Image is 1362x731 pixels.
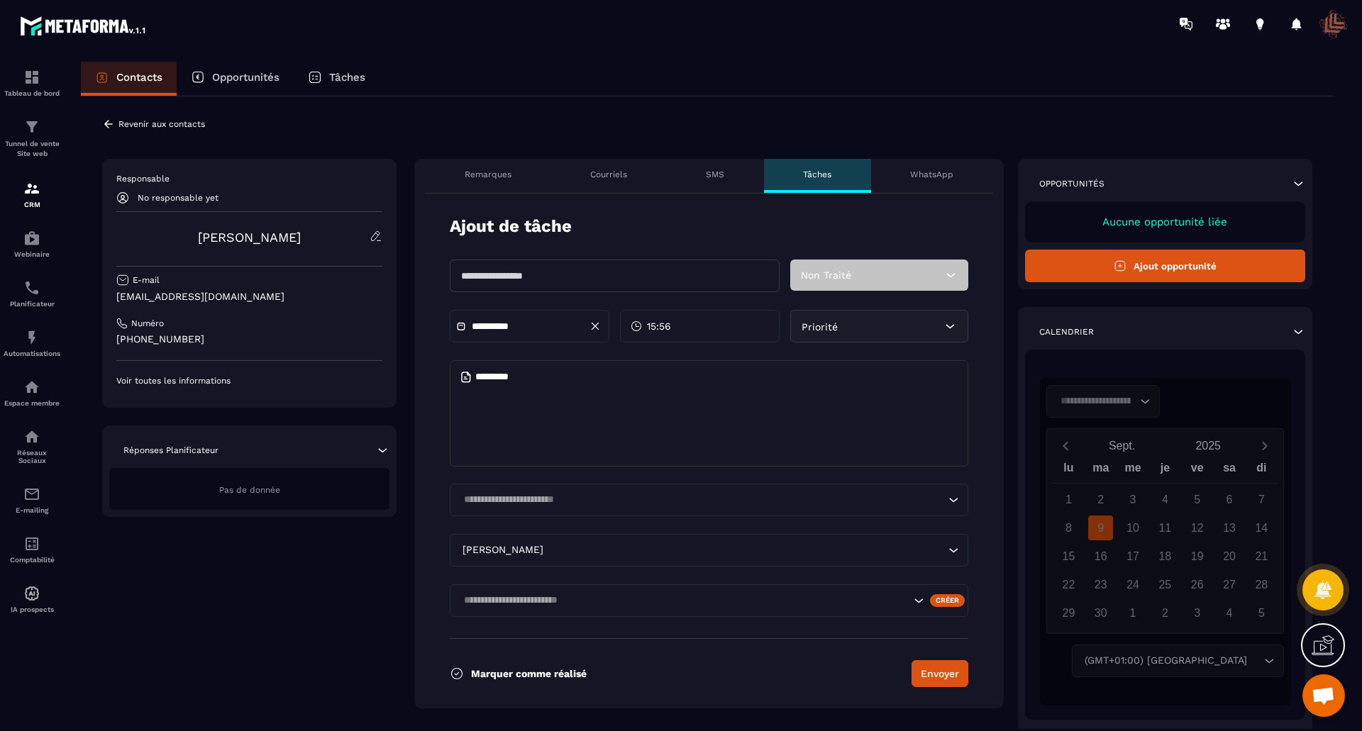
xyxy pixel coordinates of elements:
[116,290,382,303] p: [EMAIL_ADDRESS][DOMAIN_NAME]
[4,250,60,258] p: Webinaire
[23,69,40,86] img: formation
[23,230,40,247] img: automations
[1039,178,1104,189] p: Opportunités
[4,169,60,219] a: formationformationCRM
[1025,250,1305,282] button: Ajout opportunité
[471,668,587,679] p: Marquer comme réalisé
[177,62,294,96] a: Opportunités
[23,279,40,296] img: scheduler
[131,318,164,329] p: Numéro
[546,542,945,558] input: Search for option
[706,169,724,180] p: SMS
[4,418,60,475] a: social-networksocial-networkRéseaux Sociaux
[465,169,511,180] p: Remarques
[450,215,572,238] p: Ajout de tâche
[116,375,382,386] p: Voir toutes les informations
[1039,326,1094,337] p: Calendrier
[910,169,953,180] p: WhatsApp
[23,118,40,135] img: formation
[4,89,60,97] p: Tableau de bord
[23,329,40,346] img: automations
[459,542,546,558] span: [PERSON_NAME]
[138,193,218,203] p: No responsable yet
[4,269,60,318] a: schedulerschedulerPlanificateur
[930,594,965,607] div: Créer
[1039,216,1291,228] p: Aucune opportunité liée
[4,318,60,368] a: automationsautomationsAutomatisations
[219,485,280,495] span: Pas de donnée
[647,319,671,333] span: 15:56
[23,180,40,197] img: formation
[116,333,382,346] p: [PHONE_NUMBER]
[4,58,60,108] a: formationformationTableau de bord
[4,506,60,514] p: E-mailing
[4,201,60,208] p: CRM
[4,139,60,159] p: Tunnel de vente Site web
[118,119,205,129] p: Revenir aux contacts
[81,62,177,96] a: Contacts
[450,484,968,516] div: Search for option
[4,219,60,269] a: automationsautomationsWebinaire
[4,350,60,357] p: Automatisations
[4,300,60,308] p: Planificateur
[459,593,910,608] input: Search for option
[4,525,60,574] a: accountantaccountantComptabilité
[912,660,968,687] button: Envoyer
[459,492,945,508] input: Search for option
[4,556,60,564] p: Comptabilité
[450,534,968,567] div: Search for option
[116,173,382,184] p: Responsable
[23,428,40,445] img: social-network
[20,13,148,38] img: logo
[4,606,60,613] p: IA prospects
[23,379,40,396] img: automations
[294,62,380,96] a: Tâches
[23,486,40,503] img: email
[123,445,218,456] p: Réponses Planificateur
[4,368,60,418] a: automationsautomationsEspace membre
[212,71,279,84] p: Opportunités
[116,71,162,84] p: Contacts
[803,169,831,180] p: Tâches
[4,449,60,464] p: Réseaux Sociaux
[801,269,851,281] span: Non Traité
[23,535,40,552] img: accountant
[802,321,838,333] span: Priorité
[198,230,301,245] a: [PERSON_NAME]
[329,71,365,84] p: Tâches
[4,475,60,525] a: emailemailE-mailing
[133,274,160,286] p: E-mail
[4,108,60,169] a: formationformationTunnel de vente Site web
[1302,674,1345,717] div: Ouvrir le chat
[590,169,627,180] p: Courriels
[23,585,40,602] img: automations
[450,584,968,617] div: Search for option
[4,399,60,407] p: Espace membre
